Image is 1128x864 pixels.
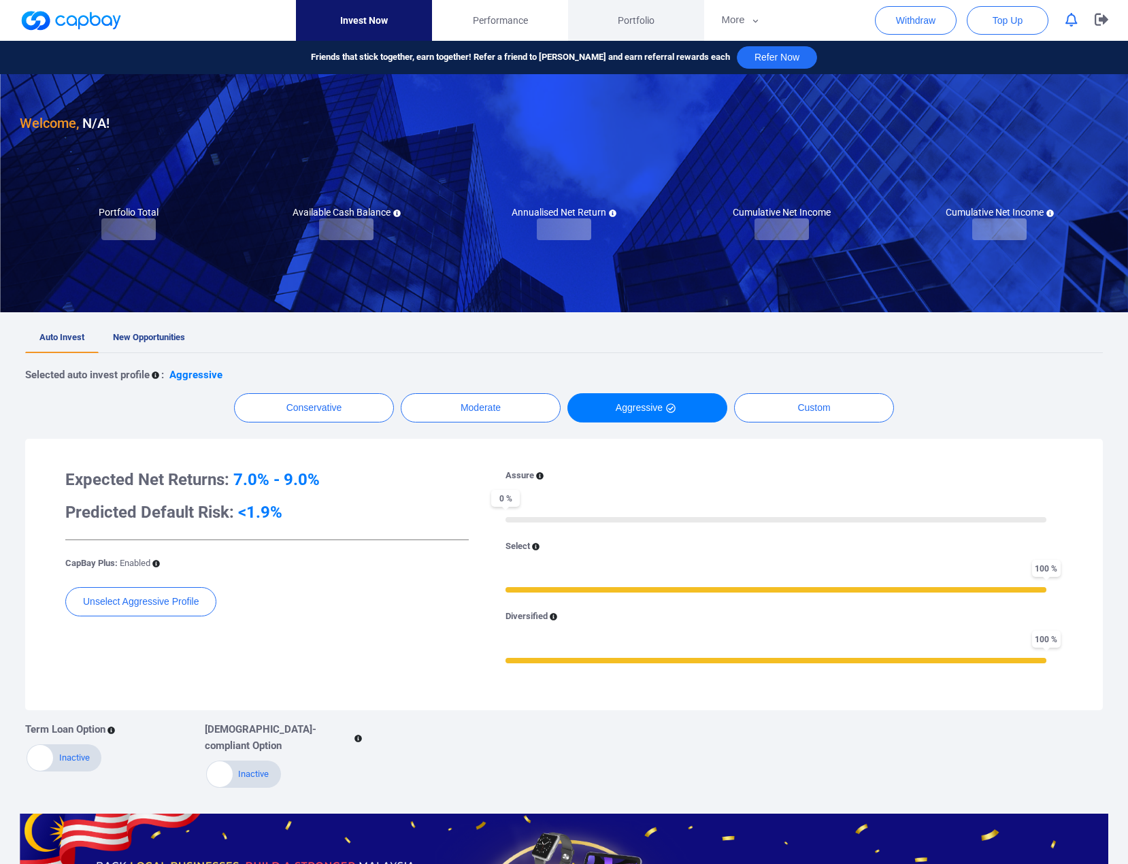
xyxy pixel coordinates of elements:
p: : [161,367,164,383]
span: 100 % [1032,631,1061,648]
span: Welcome, [20,115,79,131]
span: Auto Invest [39,332,84,342]
h5: Cumulative Net Income [946,206,1054,218]
span: 7.0% - 9.0% [233,470,320,489]
span: 100 % [1032,560,1061,577]
button: Unselect Aggressive Profile [65,587,216,616]
p: Assure [505,469,534,483]
span: New Opportunities [113,332,185,342]
span: <1.9% [238,503,282,522]
span: Portfolio [618,13,654,28]
h3: Expected Net Returns: [65,469,469,491]
span: 0 % [491,490,520,507]
h5: Cumulative Net Income [733,206,831,218]
h3: N/A ! [20,112,110,134]
p: Selected auto invest profile [25,367,150,383]
p: Select [505,539,530,554]
h5: Available Cash Balance [293,206,401,218]
button: Conservative [234,393,394,422]
p: Term Loan Option [25,721,105,737]
button: Top Up [967,6,1048,35]
p: CapBay Plus: [65,556,150,571]
button: Moderate [401,393,561,422]
button: Aggressive [567,393,727,422]
span: Friends that stick together, earn together! Refer a friend to [PERSON_NAME] and earn referral rew... [311,50,730,65]
p: [DEMOGRAPHIC_DATA]-compliant Option [205,721,352,754]
h5: Annualised Net Return [512,206,616,218]
button: Withdraw [875,6,957,35]
span: Top Up [993,14,1023,27]
h3: Predicted Default Risk: [65,501,469,523]
span: Performance [473,13,528,28]
p: Diversified [505,610,548,624]
button: Custom [734,393,894,422]
span: Enabled [120,558,150,568]
button: Refer Now [737,46,817,69]
h5: Portfolio Total [99,206,159,218]
p: Aggressive [169,367,222,383]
